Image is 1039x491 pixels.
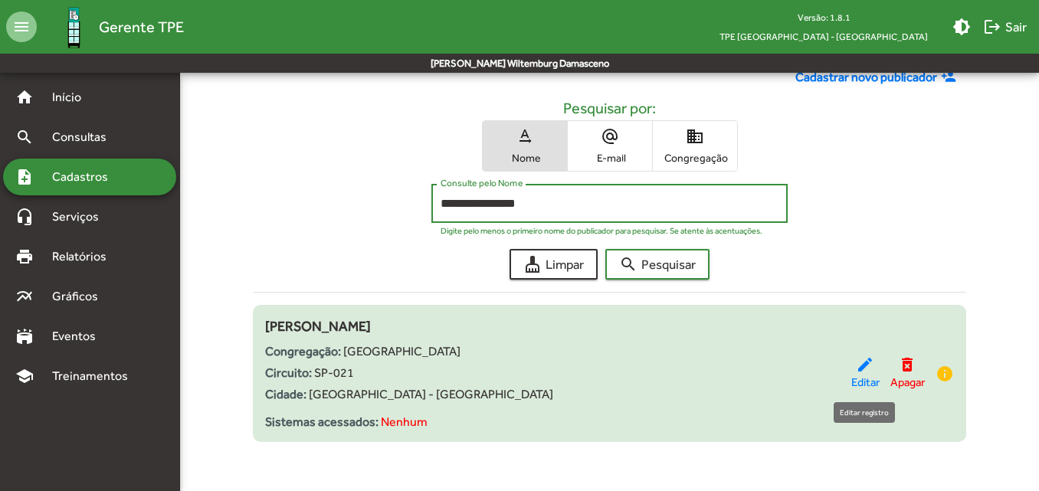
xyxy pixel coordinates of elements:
span: Consultas [43,128,126,146]
span: Início [43,88,103,106]
button: Congregação [653,121,737,171]
span: SP-021 [314,365,354,380]
span: Congregação [657,151,733,165]
a: Gerente TPE [37,2,184,52]
mat-icon: cleaning_services [523,255,542,273]
span: E-mail [572,151,648,165]
button: Sair [977,13,1033,41]
strong: Congregação: [265,344,341,358]
mat-icon: menu [6,11,37,42]
span: Treinamentos [43,367,146,385]
mat-icon: note_add [15,168,34,186]
span: [GEOGRAPHIC_DATA] [343,344,461,358]
span: Editar [851,374,880,391]
mat-icon: text_rotation_none [516,127,534,146]
span: Serviços [43,208,120,226]
span: Nome [487,151,563,165]
mat-icon: info [936,365,954,383]
mat-icon: brightness_medium [952,18,971,36]
button: Pesquisar [605,249,710,280]
mat-icon: edit [856,355,874,374]
span: Limpar [523,250,584,278]
span: Eventos [43,327,116,345]
mat-icon: person_add [941,69,960,86]
mat-hint: Digite pelo menos o primeiro nome do publicador para pesquisar. Se atente às acentuações. [441,226,762,235]
button: E-mail [568,121,652,171]
button: Limpar [510,249,598,280]
span: Apagar [890,374,925,391]
mat-icon: alternate_email [601,127,619,146]
strong: Sistemas acessados: [265,414,379,429]
span: TPE [GEOGRAPHIC_DATA] - [GEOGRAPHIC_DATA] [707,27,940,46]
span: [PERSON_NAME] [265,318,371,334]
mat-icon: logout [983,18,1001,36]
mat-icon: print [15,247,34,266]
mat-icon: stadium [15,327,34,345]
mat-icon: search [619,255,637,273]
mat-icon: delete_forever [898,355,916,374]
strong: Cidade: [265,387,306,401]
span: Relatórios [43,247,126,266]
span: Nenhum [381,414,428,429]
strong: Circuito: [265,365,312,380]
span: Gráficos [43,287,119,306]
div: Versão: 1.8.1 [707,8,940,27]
h5: Pesquisar por: [265,99,953,117]
mat-icon: domain [686,127,704,146]
span: Cadastrar novo publicador [795,68,937,87]
span: Cadastros [43,168,128,186]
mat-icon: headset_mic [15,208,34,226]
button: Nome [483,121,567,171]
span: [GEOGRAPHIC_DATA] - [GEOGRAPHIC_DATA] [309,387,553,401]
span: Sair [983,13,1027,41]
span: Gerente TPE [99,15,184,39]
img: Logo [49,2,99,52]
mat-icon: school [15,367,34,385]
mat-icon: search [15,128,34,146]
mat-icon: multiline_chart [15,287,34,306]
span: Pesquisar [619,250,696,278]
mat-icon: home [15,88,34,106]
